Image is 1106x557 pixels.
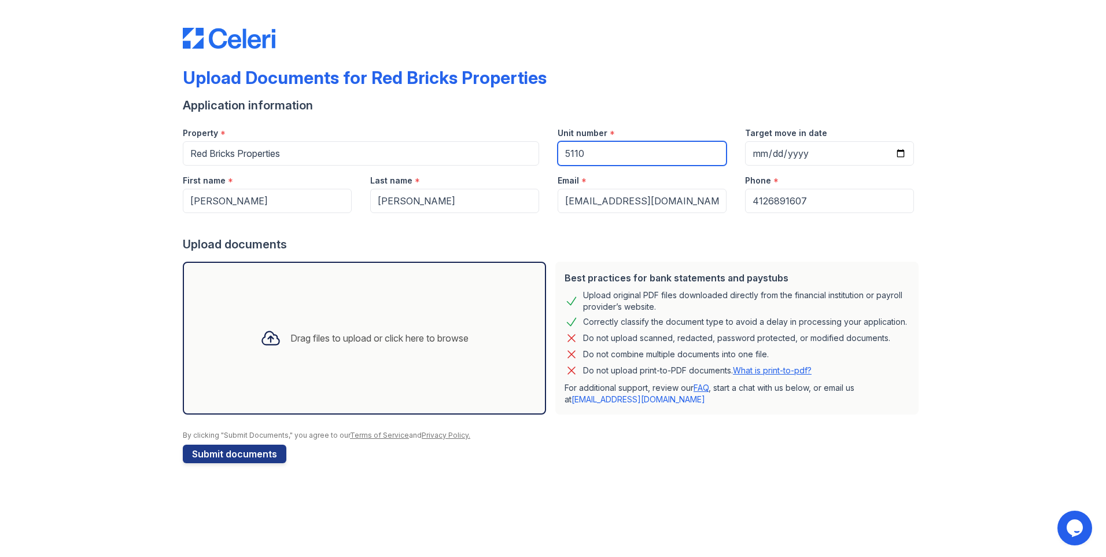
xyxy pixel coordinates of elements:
[572,394,705,404] a: [EMAIL_ADDRESS][DOMAIN_NAME]
[1057,511,1094,545] iframe: chat widget
[745,175,771,186] label: Phone
[733,365,812,375] a: What is print-to-pdf?
[183,236,923,252] div: Upload documents
[558,127,607,139] label: Unit number
[370,175,412,186] label: Last name
[694,383,709,393] a: FAQ
[583,290,909,313] div: Upload original PDF files downloaded directly from the financial institution or payroll provider’...
[290,331,469,345] div: Drag files to upload or click here to browse
[565,271,909,285] div: Best practices for bank statements and paystubs
[183,28,275,49] img: CE_Logo_Blue-a8612792a0a2168367f1c8372b55b34899dd931a85d93a1a3d3e32e68fde9ad4.png
[183,445,286,463] button: Submit documents
[583,347,769,361] div: Do not combine multiple documents into one file.
[183,97,923,113] div: Application information
[565,382,909,405] p: For additional support, review our , start a chat with us below, or email us at
[745,127,827,139] label: Target move in date
[183,67,547,88] div: Upload Documents for Red Bricks Properties
[583,331,890,345] div: Do not upload scanned, redacted, password protected, or modified documents.
[350,431,409,439] a: Terms of Service
[583,315,907,329] div: Correctly classify the document type to avoid a delay in processing your application.
[422,431,470,439] a: Privacy Policy.
[183,175,226,186] label: First name
[583,365,812,376] p: Do not upload print-to-PDF documents.
[183,431,923,440] div: By clicking "Submit Documents," you agree to our and
[183,127,218,139] label: Property
[558,175,579,186] label: Email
